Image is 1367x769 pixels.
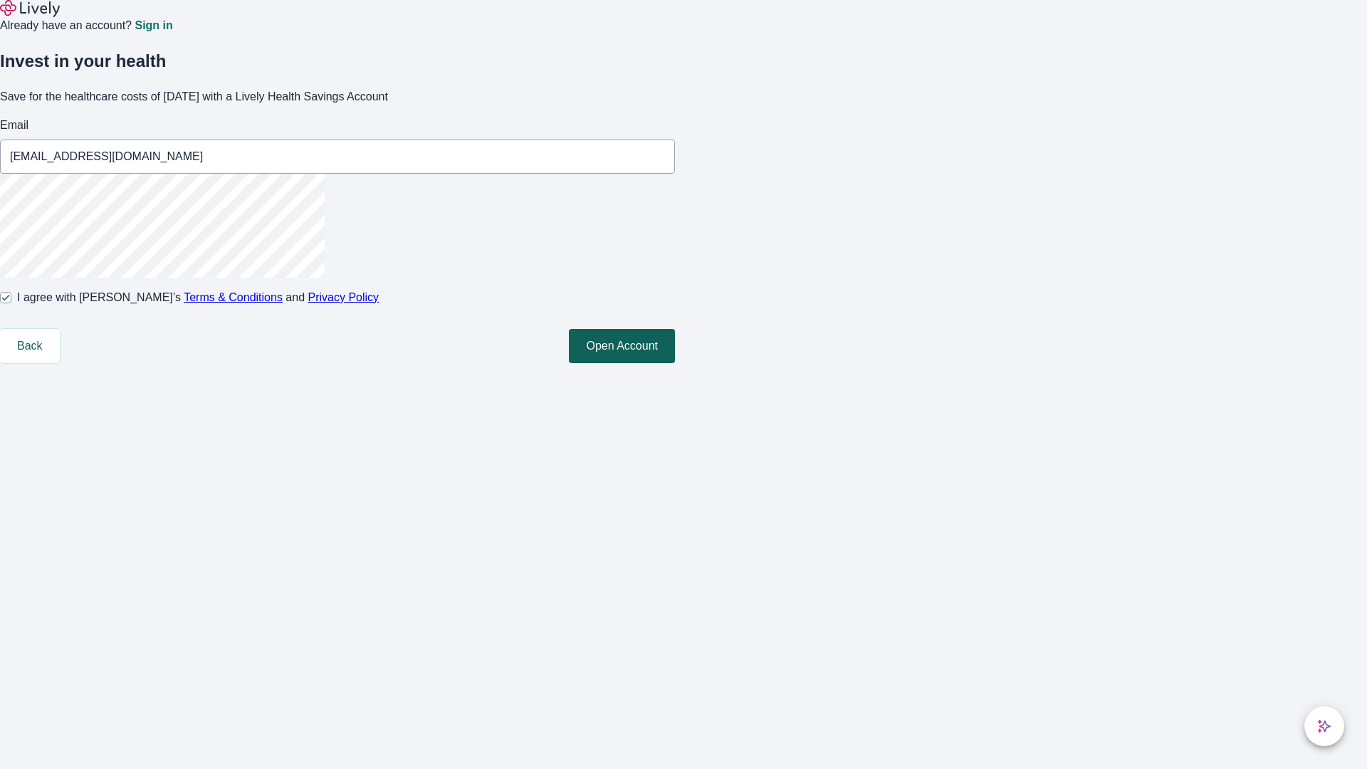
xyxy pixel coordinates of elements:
span: I agree with [PERSON_NAME]’s and [17,289,379,306]
a: Privacy Policy [308,291,379,303]
a: Sign in [135,20,172,31]
a: Terms & Conditions [184,291,283,303]
button: Open Account [569,329,675,363]
button: chat [1304,706,1344,746]
svg: Lively AI Assistant [1317,719,1331,733]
